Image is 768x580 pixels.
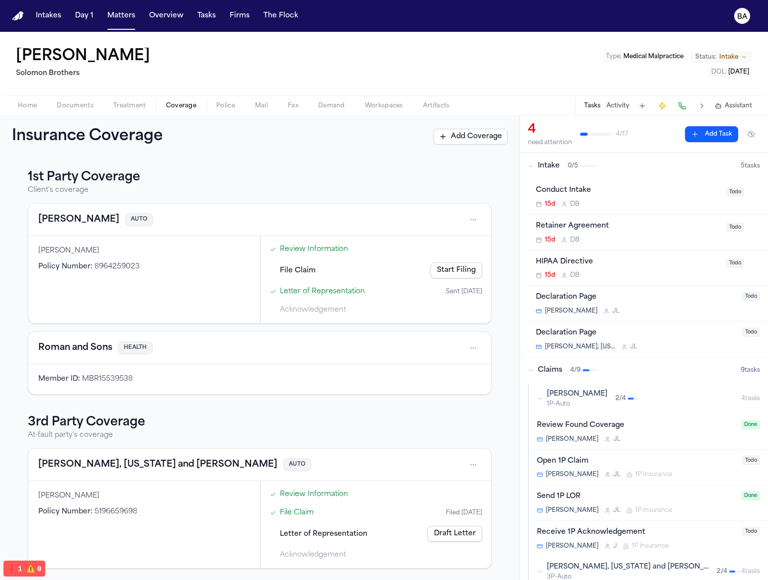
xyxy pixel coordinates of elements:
span: AUTO [125,213,153,227]
span: 1P Insurance [635,506,672,514]
button: Assistant [715,102,752,110]
h3: 1st Party Coverage [28,169,492,185]
span: Acknowledgement [280,550,346,560]
button: Claims4/99tasks [520,357,768,383]
span: File Claim [280,265,316,276]
span: Todo [742,328,760,337]
button: Edit DOL: 2012-03-13 [708,67,752,77]
span: 4 / 17 [616,130,628,138]
span: [PERSON_NAME], [US_STATE] and [PERSON_NAME] [547,562,709,572]
span: D B [570,271,580,279]
p: At-fault party's coverage [28,430,492,440]
span: Claims [538,365,562,375]
span: Todo [726,187,744,197]
div: Filed [DATE] [446,509,482,517]
div: Open task: Declaration Page [528,286,768,322]
h3: 3rd Party Coverage [28,414,492,430]
span: Documents [57,102,93,110]
div: Retainer Agreement [536,221,720,232]
span: Todo [742,292,760,301]
span: [DATE] [728,69,749,75]
button: Add Coverage [433,129,508,145]
h4: [PERSON_NAME], [US_STATE] and [PERSON_NAME] [38,458,277,472]
div: Claims filing progress [260,236,492,323]
button: Overview [145,7,187,25]
p: Client's coverage [28,185,492,195]
button: Tasks [584,102,600,110]
span: [PERSON_NAME] [546,542,598,550]
a: Open Review Information [280,489,348,499]
span: Assistant [725,102,752,110]
button: Add Task [685,126,738,142]
div: [PERSON_NAME] [38,491,250,501]
div: Claims filing progress [260,481,492,568]
button: Make a Call [675,99,689,113]
span: 4 task s [741,395,760,403]
div: Open task: Review Found Coverage [529,414,768,450]
span: 1P-Auto [547,400,607,408]
button: Day 1 [71,7,97,25]
div: [PERSON_NAME]Policy Number: 8964259023 [28,236,260,323]
h4: [PERSON_NAME] [38,213,119,227]
span: D B [570,236,580,244]
span: Todo [726,223,744,232]
div: Steps [266,241,487,318]
span: Policy Number : [38,508,92,515]
div: need attention [528,139,572,147]
button: Open actions [465,457,481,473]
button: Change status from Intake [690,51,752,63]
div: [PERSON_NAME] [38,246,250,256]
div: Review Found Coverage [537,420,735,431]
span: J L [613,435,620,443]
a: Open File Claim [280,507,314,518]
div: Sent [DATE] [446,288,482,296]
span: J [613,542,617,550]
span: J L [613,471,620,479]
span: 0 / 5 [568,162,578,170]
div: Steps [266,486,487,563]
span: Done [741,491,760,500]
span: Home [18,102,37,110]
span: Mail [255,102,268,110]
a: Home [12,11,24,21]
span: J L [613,506,620,514]
span: 1P Insurance [632,542,669,550]
span: D B [570,200,580,208]
button: Edit matter name [16,48,150,66]
span: Acknowledgement [280,305,346,315]
span: 15d [545,236,555,244]
div: Declaration Page [536,328,736,339]
button: Activity [606,102,629,110]
span: 1P Insurance [635,471,672,479]
span: Done [741,420,760,429]
span: 4 task s [741,568,760,576]
div: Receive 1P Acknowledgement [537,527,736,538]
button: The Flock [259,7,302,25]
button: Tasks [193,7,220,25]
span: Workspaces [365,102,403,110]
span: 15d [545,271,555,279]
h2: Solomon Brothers [16,68,154,80]
span: 9 task s [741,366,760,374]
span: Todo [742,527,760,536]
span: Medical Malpractice [623,54,683,60]
div: Member ID: MBR15539538 [28,364,491,394]
a: Start Filing [430,262,482,278]
span: [PERSON_NAME] [545,307,597,315]
span: 8964259023 [94,263,140,270]
span: HEALTH [118,341,153,355]
span: J L [612,307,619,315]
span: [PERSON_NAME] [547,389,607,399]
div: [PERSON_NAME]AUTO [38,213,153,227]
button: [PERSON_NAME]1P-Auto2/44tasks [529,383,768,414]
span: Intake [719,53,738,61]
a: Firms [226,7,254,25]
div: Open task: Declaration Page [528,322,768,357]
span: Fax [288,102,298,110]
div: Send 1P LOR [537,491,735,502]
span: [PERSON_NAME] [546,471,598,479]
span: 5 task s [741,162,760,170]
